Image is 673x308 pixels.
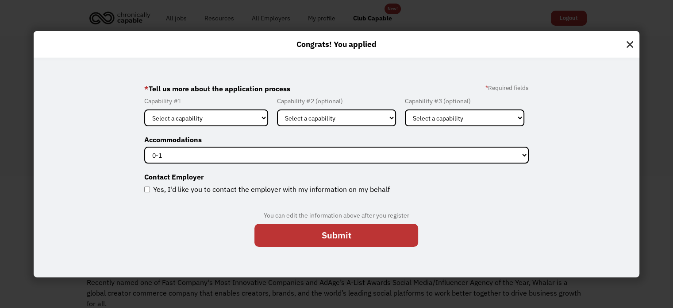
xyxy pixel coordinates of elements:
label: Required fields [485,82,529,93]
strong: Congrats! You applied [296,39,377,49]
input: Yes, I'd like you to contact the employer with my information on my behalf [144,187,150,192]
form: Applied Job Form [144,82,529,253]
span: Yes, I'd like you to contact the employer with my information on my behalf [153,184,390,195]
div: Capability #2 (optional) [277,96,396,106]
div: You can edit the information above after you register [254,210,418,221]
div: Capability #3 (optional) [405,96,524,106]
label: Tell us more about the application process [144,82,290,96]
div: Capability #1 [144,96,268,106]
label: Accommodations [144,133,529,147]
label: Contact Employer [144,170,529,184]
input: Submit [254,224,418,247]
